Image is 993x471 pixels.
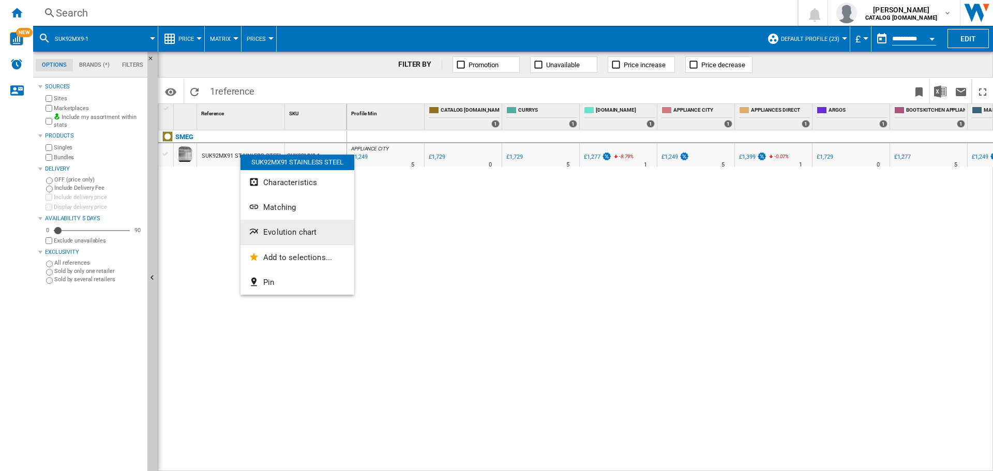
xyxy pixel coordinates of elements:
[263,253,332,262] span: Add to selections...
[240,170,354,195] button: Characteristics
[240,220,354,245] button: Evolution chart
[240,155,354,170] div: SUK92MX91 STAINLESS STEEL
[240,245,354,270] button: Add to selections...
[240,270,354,295] button: Pin...
[263,278,274,287] span: Pin
[263,227,317,237] span: Evolution chart
[240,195,354,220] button: Matching
[263,203,296,212] span: Matching
[263,178,317,187] span: Characteristics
